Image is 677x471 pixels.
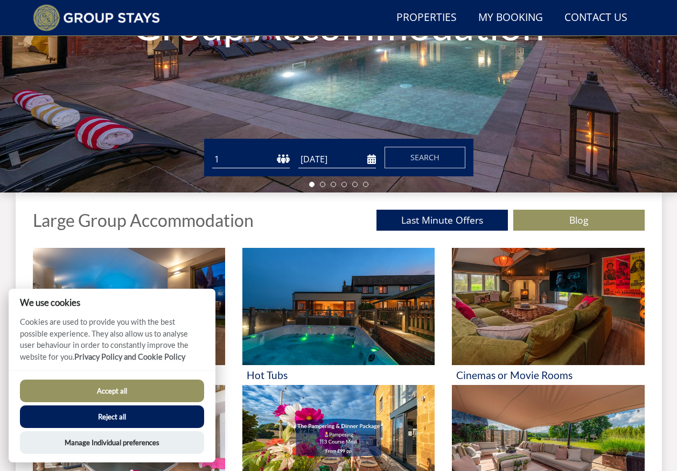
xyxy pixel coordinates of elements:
[392,6,461,30] a: Properties
[33,4,160,31] img: Group Stays
[20,405,204,428] button: Reject all
[385,147,465,168] button: Search
[9,316,215,370] p: Cookies are used to provide you with the best possible experience. They also allow us to analyse ...
[247,369,430,381] h3: Hot Tubs
[74,352,185,361] a: Privacy Policy and Cookie Policy
[33,248,225,385] a: 'Swimming Pool' - Large Group Accommodation Holiday Ideas Swimming Pool
[20,431,204,454] button: Manage Individual preferences
[33,248,225,365] img: 'Swimming Pool' - Large Group Accommodation Holiday Ideas
[410,152,439,162] span: Search
[298,151,376,168] input: Arrival Date
[242,248,435,365] img: 'Hot Tubs' - Large Group Accommodation Holiday Ideas
[452,248,644,365] img: 'Cinemas or Movie Rooms' - Large Group Accommodation Holiday Ideas
[20,380,204,402] button: Accept all
[9,297,215,308] h2: We use cookies
[33,211,254,230] h1: Large Group Accommodation
[560,6,632,30] a: Contact Us
[456,369,640,381] h3: Cinemas or Movie Rooms
[242,248,435,385] a: 'Hot Tubs' - Large Group Accommodation Holiday Ideas Hot Tubs
[513,210,645,231] a: Blog
[474,6,547,30] a: My Booking
[452,248,644,385] a: 'Cinemas or Movie Rooms' - Large Group Accommodation Holiday Ideas Cinemas or Movie Rooms
[376,210,508,231] a: Last Minute Offers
